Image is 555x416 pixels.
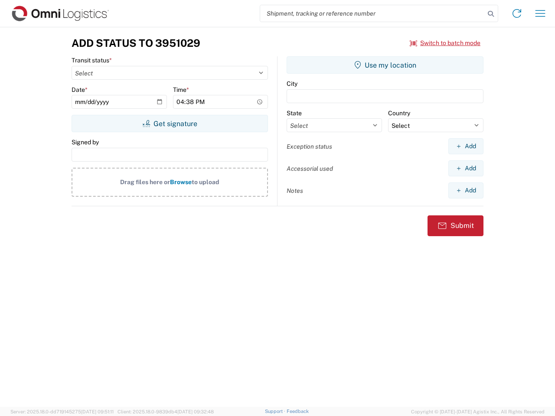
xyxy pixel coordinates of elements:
[287,80,297,88] label: City
[410,36,480,50] button: Switch to batch mode
[177,409,214,414] span: [DATE] 09:32:48
[265,409,287,414] a: Support
[81,409,114,414] span: [DATE] 09:51:11
[260,5,485,22] input: Shipment, tracking or reference number
[388,109,410,117] label: Country
[192,179,219,185] span: to upload
[10,409,114,414] span: Server: 2025.18.0-dd719145275
[72,37,200,49] h3: Add Status to 3951029
[287,187,303,195] label: Notes
[118,409,214,414] span: Client: 2025.18.0-9839db4
[72,56,112,64] label: Transit status
[411,408,545,416] span: Copyright © [DATE]-[DATE] Agistix Inc., All Rights Reserved
[287,109,302,117] label: State
[428,215,483,236] button: Submit
[448,160,483,176] button: Add
[170,179,192,185] span: Browse
[120,179,170,185] span: Drag files here or
[72,115,268,132] button: Get signature
[287,56,483,74] button: Use my location
[287,165,333,172] label: Accessorial used
[287,143,332,150] label: Exception status
[72,86,88,94] label: Date
[72,138,99,146] label: Signed by
[173,86,189,94] label: Time
[287,409,309,414] a: Feedback
[448,182,483,198] button: Add
[448,138,483,154] button: Add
